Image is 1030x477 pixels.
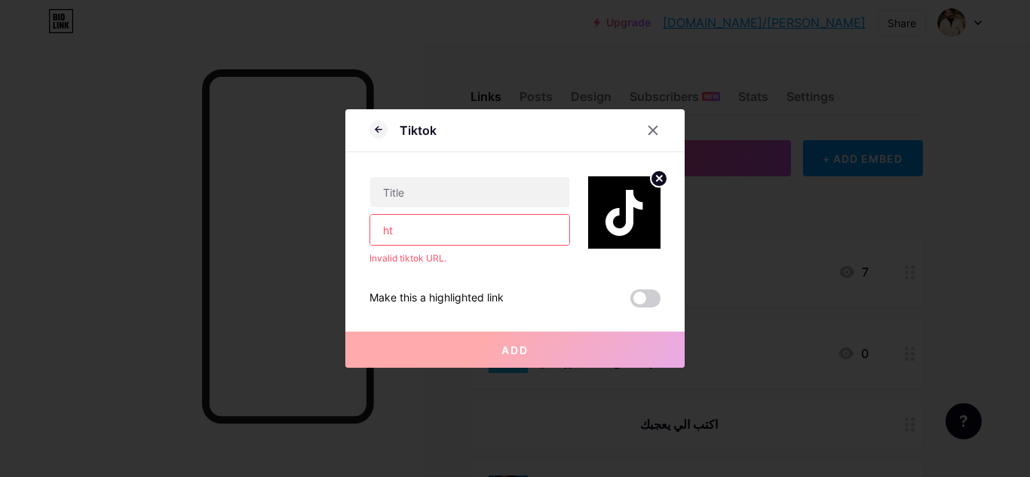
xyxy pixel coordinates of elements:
div: Invalid tiktok URL. [369,252,570,265]
div: Make this a highlighted link [369,289,504,307]
button: Add [345,332,685,368]
span: Add [501,344,529,356]
input: Title [370,177,569,207]
input: URL [370,215,569,245]
div: Tiktok [400,121,437,139]
img: link_thumbnail [588,176,661,249]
